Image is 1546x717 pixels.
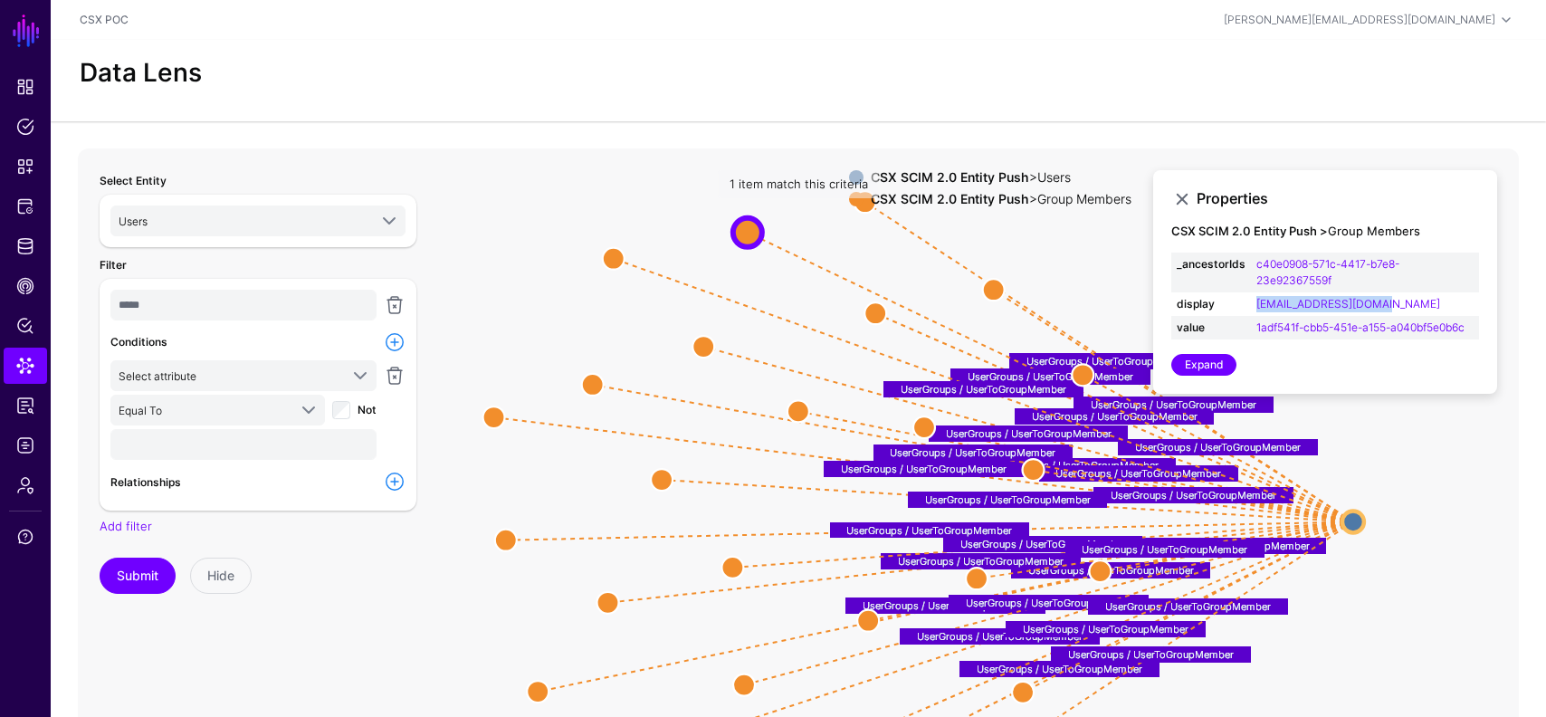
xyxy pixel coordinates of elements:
strong: display [1177,296,1245,312]
h4: Group Members [1171,225,1479,239]
text: UserGroups / UserToGroupMember [946,426,1112,439]
span: Policies [16,118,34,136]
label: Select Entity [100,173,167,189]
text: UserGroups / UserToGroupMember [901,383,1066,396]
h3: Properties [1197,190,1479,207]
text: UserGroups / UserToGroupMember [1135,441,1301,454]
a: Identity Data Fabric [4,228,47,264]
text: UserGroups / UserToGroupMember [977,663,1142,675]
a: Expand [1171,354,1236,376]
text: UserGroups / UserToGroupMember [890,445,1055,458]
label: Conditions [110,334,167,350]
text: UserGroups / UserToGroupMember [1032,410,1198,423]
text: UserGroups / UserToGroupMember [925,493,1091,506]
text: UserGroups / UserToGroupMember [846,523,1012,536]
a: SGNL [11,11,42,51]
span: CAEP Hub [16,277,34,295]
div: > Group Members [867,192,1135,206]
div: [PERSON_NAME][EMAIL_ADDRESS][DOMAIN_NAME] [1224,12,1495,28]
span: Equal To [119,404,162,417]
a: Logs [4,427,47,464]
text: UserGroups / UserToGroupMember [841,462,1007,474]
a: c40e0908-571c-4417-b7e8-23e92367559f [1256,257,1399,287]
text: UserGroups / UserToGroupMember [960,537,1126,550]
a: CAEP Hub [4,268,47,304]
span: Reports [16,397,34,415]
a: Admin [4,467,47,503]
a: Policies [4,109,47,145]
text: UserGroups / UserToGroupMember [1028,564,1194,577]
a: Reports [4,387,47,424]
a: Dashboard [4,69,47,105]
text: UserGroups / UserToGroupMember [1111,488,1276,501]
span: Identity Data Fabric [16,237,34,255]
text: UserGroups / UserToGroupMember [1082,542,1247,555]
text: UserGroups / UserToGroupMember [917,630,1083,643]
strong: CSX SCIM 2.0 Entity Push > [1171,224,1328,238]
text: UserGroups / UserToGroupMember [993,459,1159,472]
button: Hide [190,558,252,594]
text: UserGroups / UserToGroupMember [1144,539,1310,551]
text: UserGroups / UserToGroupMember [966,596,1131,608]
span: Select attribute [119,369,196,383]
span: Admin [16,476,34,494]
span: Policy Lens [16,317,34,335]
strong: _ancestorIds [1177,256,1245,272]
span: Data Lens [16,357,34,375]
span: Users [119,215,148,228]
strong: CSX SCIM 2.0 Entity Push [871,169,1029,185]
a: Policy Lens [4,308,47,344]
span: Logs [16,436,34,454]
label: Relationships [110,474,181,491]
text: UserGroups / UserToGroupMember [1026,354,1192,367]
button: Submit [100,558,176,594]
a: CSX POC [80,13,129,26]
a: Data Lens [4,348,47,384]
span: Protected Systems [16,197,34,215]
a: Add filter [100,519,152,533]
span: Dashboard [16,78,34,96]
span: Support [16,528,34,546]
a: Protected Systems [4,188,47,225]
div: > Users [867,170,1135,185]
span: Not [358,403,377,416]
strong: value [1177,320,1245,336]
a: [EMAIL_ADDRESS][DOMAIN_NAME] [1256,297,1440,311]
text: UserGroups / UserToGroupMember [863,599,1028,612]
text: UserGroups / UserToGroupMember [898,555,1064,568]
text: UserGroups / UserToGroupMember [968,369,1133,382]
span: Snippets [16,158,34,176]
a: 1adf541f-cbb5-451e-a155-a040bf5e0b6c [1256,320,1465,334]
strong: CSX SCIM 2.0 Entity Push [871,191,1029,206]
text: UserGroups / UserToGroupMember [1091,398,1256,411]
text: UserGroups / UserToGroupMember [1055,467,1221,480]
text: UserGroups / UserToGroupMember [1023,622,1188,635]
div: 1 item match this criteria [719,170,879,199]
text: UserGroups / UserToGroupMember [1068,648,1234,661]
text: UserGroups / UserToGroupMember [1105,599,1271,612]
h2: Data Lens [80,58,202,89]
label: Filter [100,257,127,273]
a: Snippets [4,148,47,185]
